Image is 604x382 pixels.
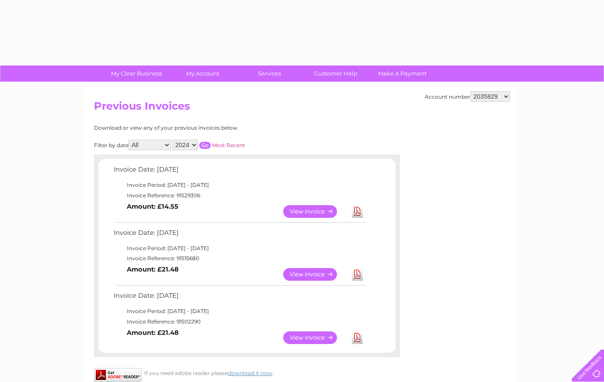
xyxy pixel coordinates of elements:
a: My Account [167,65,239,82]
a: Make A Payment [366,65,438,82]
a: download it now [228,370,272,376]
a: View [283,205,347,218]
div: Download or view any of your previous invoices below. [94,125,323,131]
td: Invoice Period: [DATE] - [DATE] [111,243,367,254]
h2: Previous Invoices [94,100,510,117]
td: Invoice Date: [DATE] [111,290,367,306]
td: Invoice Period: [DATE] - [DATE] [111,306,367,317]
a: My Clear Business [101,65,173,82]
a: Download [352,205,363,218]
td: Invoice Date: [DATE] [111,164,367,180]
td: Invoice Date: [DATE] [111,227,367,243]
a: Most Recent [212,142,245,148]
a: Customer Help [300,65,372,82]
td: Invoice Reference: 91502290 [111,317,367,327]
td: Invoice Reference: 91529306 [111,190,367,201]
a: Download [352,268,363,281]
b: Amount: £21.48 [127,265,179,273]
div: If you need adobe reader please . [94,368,400,376]
a: Services [233,65,305,82]
td: Invoice Reference: 91515680 [111,253,367,264]
b: Amount: £14.55 [127,203,178,210]
a: Download [352,331,363,344]
b: Amount: £21.48 [127,329,179,337]
div: Account number [425,91,510,102]
td: Invoice Period: [DATE] - [DATE] [111,180,367,190]
div: Filter by date [94,140,323,150]
a: View [283,331,347,344]
a: View [283,268,347,281]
